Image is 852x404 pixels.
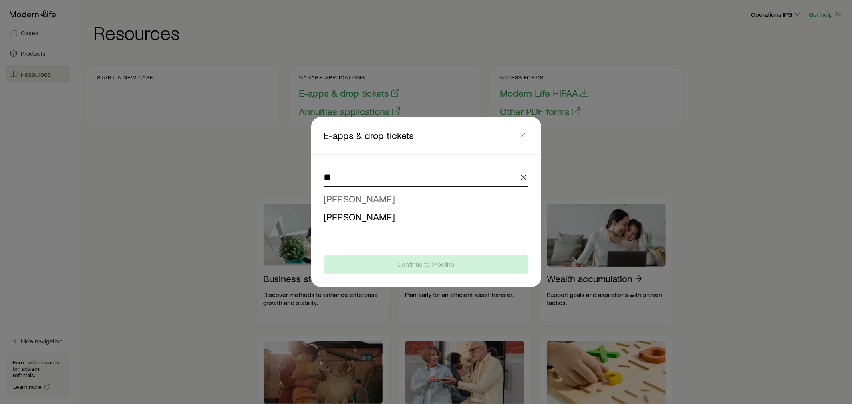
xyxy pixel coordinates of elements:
li: Aaron Brandt [324,190,524,208]
span: [PERSON_NAME] [324,211,395,222]
button: Continue to iPipeline [324,255,528,274]
span: [PERSON_NAME] [324,193,395,204]
li: Michael Laatsch [324,208,524,226]
p: E-apps & drop tickets [324,130,517,142]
